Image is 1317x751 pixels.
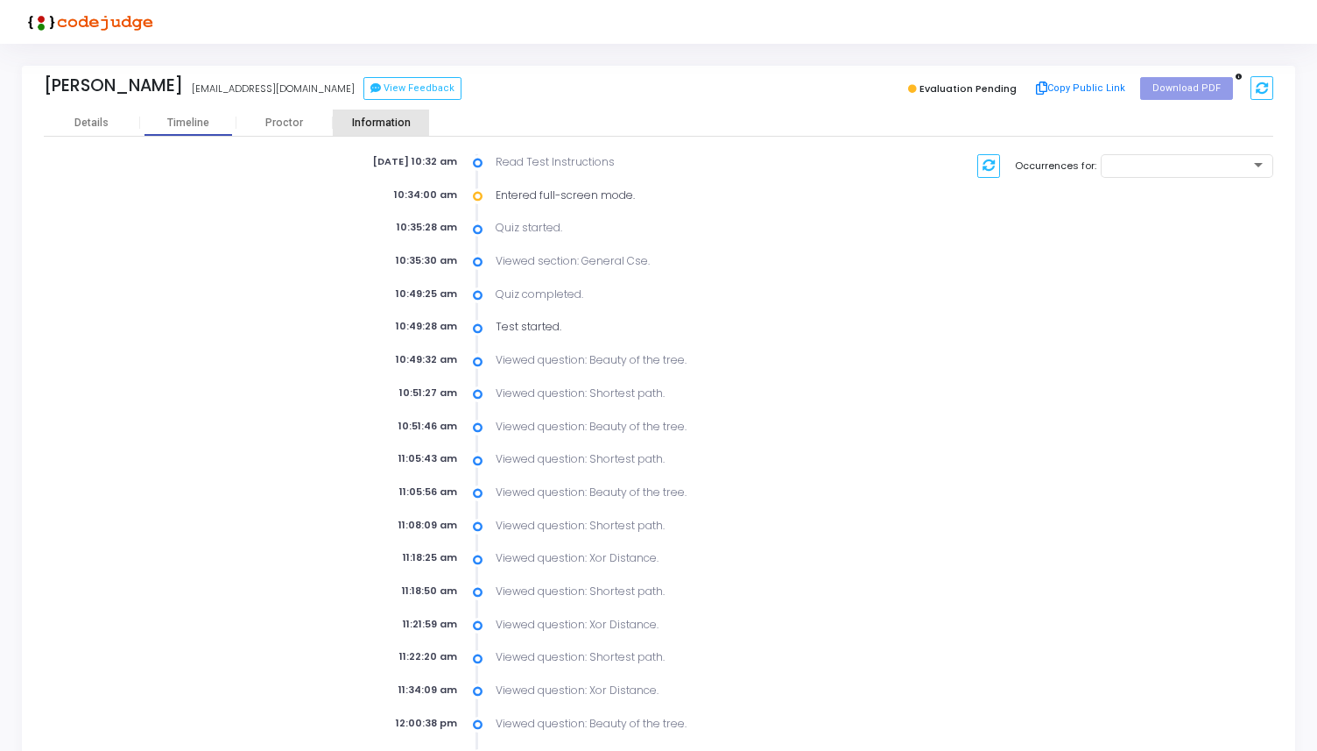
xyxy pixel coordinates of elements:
div: Viewed question: Shortest path. [486,518,857,534]
div: 10:35:30 am [247,253,475,268]
div: 11:21:59 am [247,617,475,632]
div: 11:08:09 am [247,518,475,533]
div: Viewed question: Xor Distance. [486,683,857,698]
div: 11:05:56 am [247,485,475,499]
div: 11:22:20 am [247,649,475,664]
div: Entered full-screen mode. [486,188,857,203]
div: Viewed section: General Cse. [486,253,857,269]
div: Viewed question: Xor Distance. [486,617,857,633]
div: Viewed question: Beauty of the tree. [486,352,857,368]
div: 10:49:28 am [247,319,475,334]
div: [PERSON_NAME] [44,75,183,96]
div: Details [74,117,109,130]
div: Viewed question: Beauty of the tree. [486,716,857,732]
button: Copy Public Link [1031,75,1131,102]
button: View Feedback [363,77,461,100]
div: Viewed question: Shortest path. [486,386,857,401]
div: 10:35:28 am [247,220,475,235]
div: 12:00:38 pm [247,716,475,731]
div: Proctor [236,117,333,130]
div: Timeline [167,117,209,130]
div: Viewed question: Beauty of the tree. [486,485,857,500]
div: Information [333,117,429,130]
div: 10:49:32 am [247,352,475,367]
div: [EMAIL_ADDRESS][DOMAIN_NAME] [192,81,355,96]
div: Viewed question: Shortest path. [486,451,857,467]
label: Occurrences for: [1015,159,1096,174]
div: 11:05:43 am [247,451,475,466]
div: 11:18:25 am [247,550,475,565]
div: Quiz completed. [486,287,857,302]
img: logo [22,4,153,39]
button: Download PDF [1140,77,1233,100]
div: 10:51:27 am [247,386,475,400]
div: 10:49:25 am [247,287,475,301]
div: Viewed question: Shortest path. [486,584,857,599]
div: 10:51:46 am [247,419,475,434]
div: 10:34:00 am [247,188,475,202]
div: [DATE] 10:32 am [247,154,475,169]
div: Viewed question: Shortest path. [486,649,857,665]
div: 11:34:09 am [247,683,475,698]
div: Quiz started. [486,220,857,236]
div: Viewed question: Beauty of the tree. [486,419,857,435]
div: Test started. [486,319,857,335]
span: Evaluation Pending [919,81,1017,96]
div: Viewed question: Xor Distance. [486,550,857,566]
div: Read Test Instructions [486,154,857,170]
div: 11:18:50 am [247,584,475,599]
